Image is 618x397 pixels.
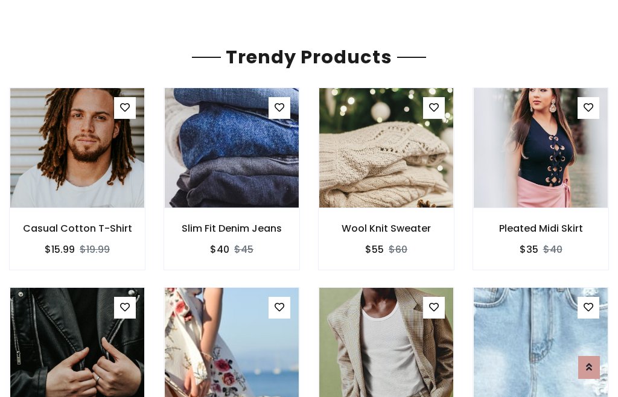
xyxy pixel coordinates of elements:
h6: $35 [520,244,538,255]
h6: Wool Knit Sweater [319,223,454,234]
h6: Slim Fit Denim Jeans [164,223,299,234]
h6: $55 [365,244,384,255]
h6: Pleated Midi Skirt [473,223,608,234]
del: $60 [389,243,407,256]
h6: Casual Cotton T-Shirt [10,223,145,234]
del: $40 [543,243,562,256]
span: Trendy Products [221,44,397,70]
h6: $15.99 [45,244,75,255]
h6: $40 [210,244,229,255]
del: $45 [234,243,253,256]
del: $19.99 [80,243,110,256]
